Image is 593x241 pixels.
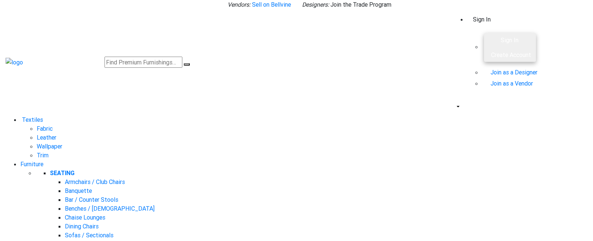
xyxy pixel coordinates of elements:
[252,1,291,8] a: Sell on Bellvine
[6,58,23,67] img: logo
[331,1,391,8] a: Join the Trade Program
[65,178,125,185] a: Armchairs / Club Chairs
[491,80,533,87] a: Join as a Vendor
[22,116,43,123] a: Textiles
[467,11,497,29] a: Sign In
[37,151,49,159] a: Trim
[65,196,118,203] a: Bar / Counter Stools
[37,143,62,150] a: Wallpaper
[65,205,155,212] a: Benches / [DEMOGRAPHIC_DATA]
[302,1,329,8] i: Designers:
[105,57,182,68] input: Find Premium Furnishings…
[491,51,531,58] span: Create Account
[65,222,99,230] a: Dining Chairs
[37,134,56,141] a: Leather
[50,169,74,177] a: SEATING
[501,36,519,44] span: Sign In
[484,33,536,62] button: Sign In Create Account
[20,160,43,168] a: Furniture
[491,68,537,76] a: Join as a Designer
[228,1,251,8] i: Vendors:
[65,214,105,221] a: Chaise Lounges
[65,231,113,239] a: Sofas / Sectionals
[37,125,53,132] a: Fabric
[65,187,92,194] a: Banquette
